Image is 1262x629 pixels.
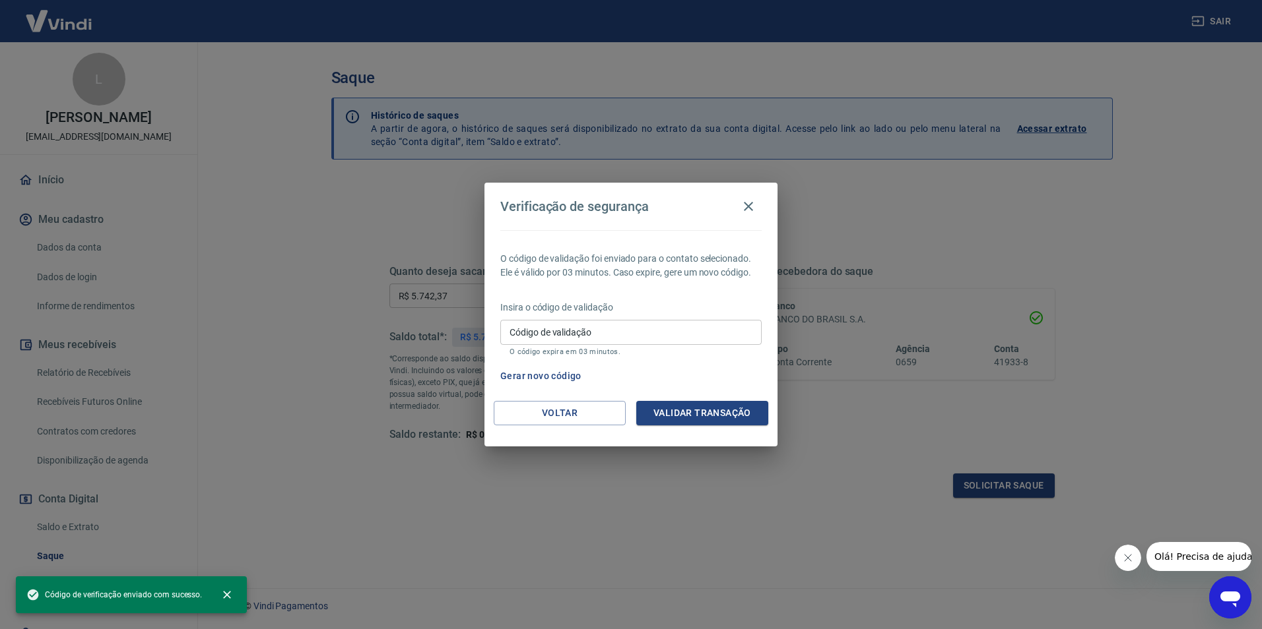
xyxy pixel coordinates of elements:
button: close [213,580,242,609]
p: O código expira em 03 minutos. [510,347,752,356]
button: Validar transação [636,401,768,425]
iframe: Mensagem da empresa [1146,542,1251,571]
iframe: Fechar mensagem [1115,545,1141,571]
p: Insira o código de validação [500,301,762,314]
button: Voltar [494,401,626,425]
h4: Verificação de segurança [500,198,649,214]
span: Código de verificação enviado com sucesso. [26,588,202,601]
button: Gerar novo código [495,364,587,388]
span: Olá! Precisa de ajuda? [8,9,111,20]
p: O código de validação foi enviado para o contato selecionado. Ele é válido por 03 minutos. Caso e... [500,252,762,280]
iframe: Botão para abrir a janela de mensagens [1209,576,1251,618]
